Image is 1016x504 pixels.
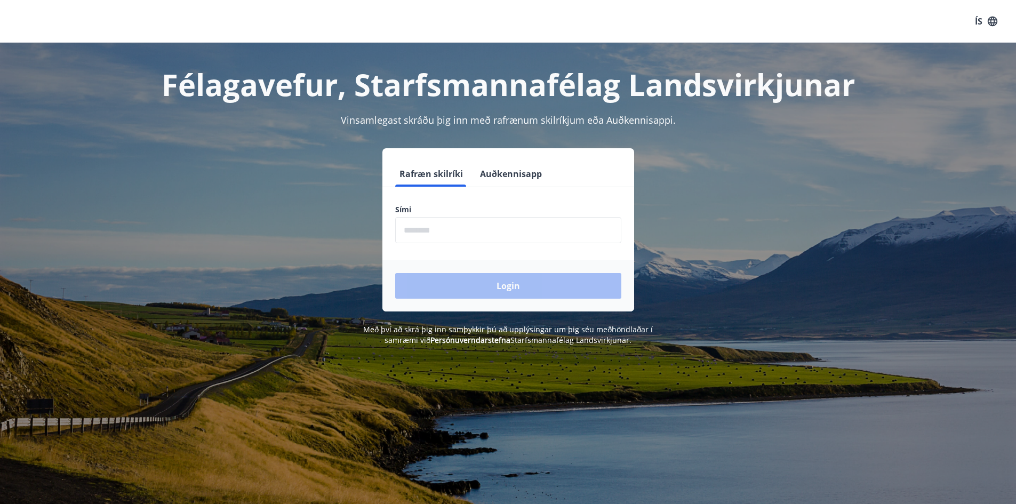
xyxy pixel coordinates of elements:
button: Rafræn skilríki [395,161,467,187]
a: Persónuverndarstefna [430,335,510,345]
button: ÍS [969,12,1003,31]
span: Vinsamlegast skráðu þig inn með rafrænum skilríkjum eða Auðkennisappi. [341,114,676,126]
span: Með því að skrá þig inn samþykkir þú að upplýsingar um þig séu meðhöndlaðar í samræmi við Starfsm... [363,324,653,345]
label: Sími [395,204,621,215]
button: Auðkennisapp [476,161,546,187]
h1: Félagavefur, Starfsmannafélag Landsvirkjunar [137,64,879,105]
